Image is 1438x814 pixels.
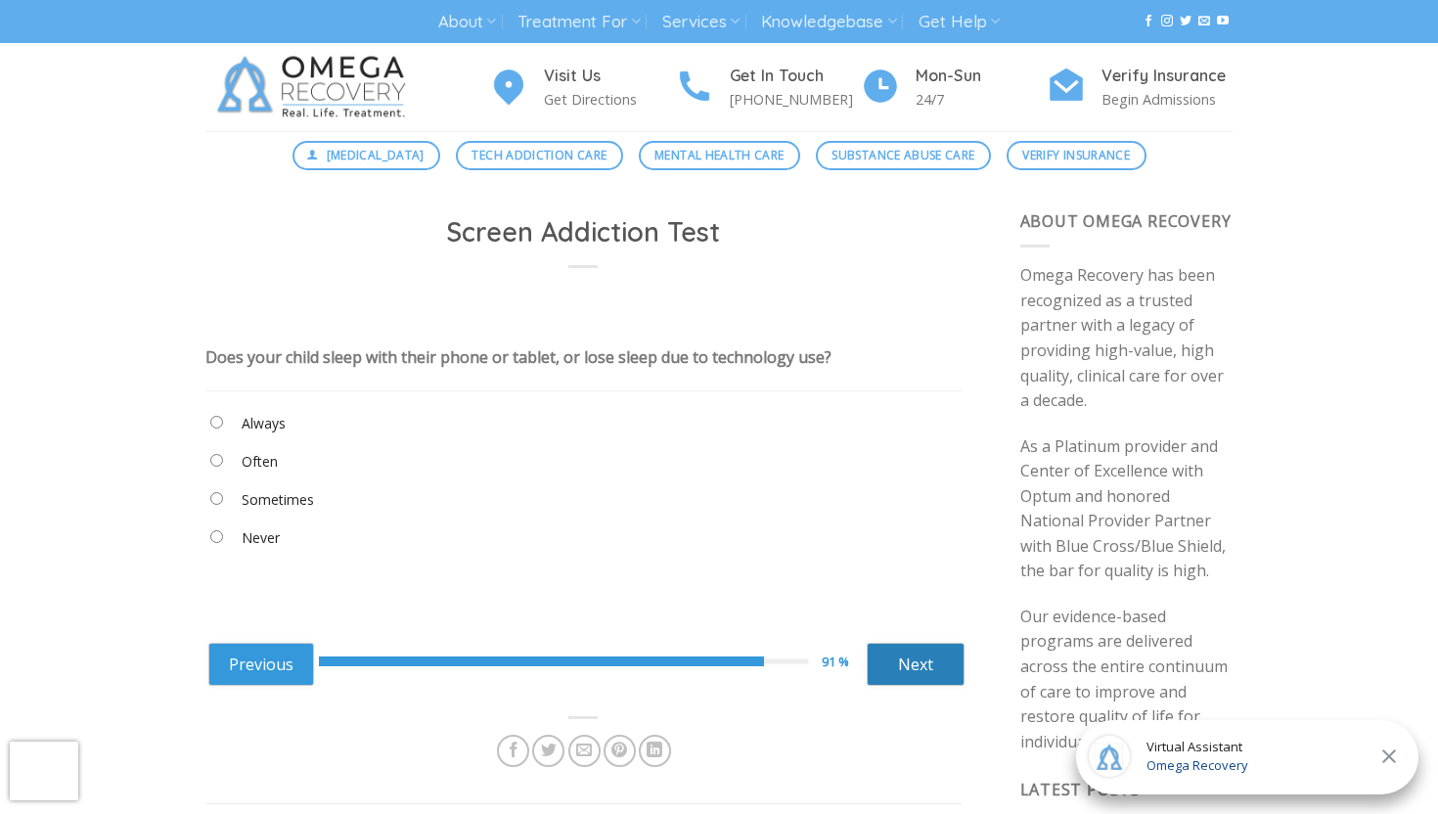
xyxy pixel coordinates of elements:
span: Tech Addiction Care [472,146,607,164]
a: Knowledgebase [761,4,896,40]
a: Follow on YouTube [1217,15,1229,28]
h4: Verify Insurance [1101,64,1233,89]
p: Begin Admissions [1101,88,1233,111]
h1: Screen Addiction Test [229,215,938,249]
a: Pin on Pinterest [604,735,636,767]
a: Get In Touch [PHONE_NUMBER] [675,64,861,112]
a: Follow on Twitter [1180,15,1191,28]
div: Does your child sleep with their phone or tablet, or lose sleep due to technology use? [205,346,831,368]
a: Follow on Instagram [1161,15,1173,28]
p: 24/7 [916,88,1047,111]
span: Verify Insurance [1022,146,1130,164]
p: Get Directions [544,88,675,111]
p: As a Platinum provider and Center of Excellence with Optum and honored National Provider Partner ... [1020,434,1234,585]
a: Verify Insurance [1007,141,1146,170]
a: Next [867,643,965,686]
a: About [438,4,496,40]
a: Visit Us Get Directions [489,64,675,112]
a: Previous [208,643,314,686]
a: Share on Facebook [497,735,529,767]
a: Get Help [919,4,1000,40]
a: Services [662,4,740,40]
a: Email to a Friend [568,735,601,767]
a: Tech Addiction Care [456,141,623,170]
label: Sometimes [242,489,314,511]
p: [PHONE_NUMBER] [730,88,861,111]
p: Omega Recovery has been recognized as a trusted partner with a legacy of providing high-value, hi... [1020,263,1234,414]
span: Mental Health Care [654,146,784,164]
a: [MEDICAL_DATA] [292,141,441,170]
p: Our evidence-based programs are delivered across the entire continuum of care to improve and rest... [1020,605,1234,755]
div: 91 % [822,652,866,672]
img: Omega Recovery [205,43,426,131]
a: Substance Abuse Care [816,141,991,170]
a: Share on Twitter [532,735,564,767]
span: [MEDICAL_DATA] [327,146,425,164]
label: Often [242,451,278,473]
h4: Get In Touch [730,64,861,89]
span: Substance Abuse Care [831,146,974,164]
iframe: reCAPTCHA [10,742,78,800]
a: Treatment For [517,4,640,40]
label: Never [242,527,280,549]
a: Mental Health Care [639,141,800,170]
h4: Mon-Sun [916,64,1047,89]
a: Verify Insurance Begin Admissions [1047,64,1233,112]
a: Follow on Facebook [1143,15,1154,28]
span: Latest Posts [1020,779,1142,800]
a: Share on LinkedIn [639,735,671,767]
span: About Omega Recovery [1020,210,1232,232]
a: Send us an email [1198,15,1210,28]
h4: Visit Us [544,64,675,89]
label: Always [242,413,286,434]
